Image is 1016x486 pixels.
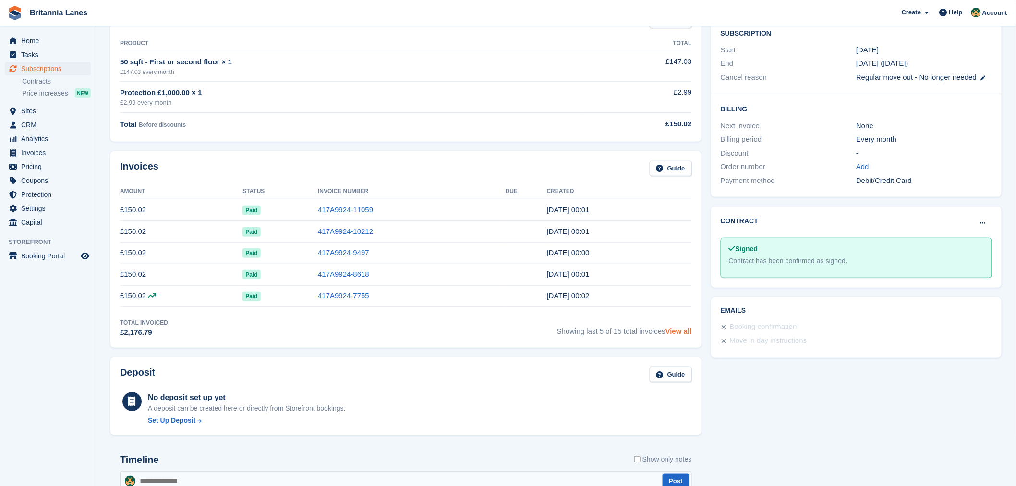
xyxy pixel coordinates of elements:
[721,104,992,113] h2: Billing
[139,121,186,128] span: Before discounts
[721,28,992,37] h2: Subscription
[120,242,242,264] td: £150.02
[242,227,260,237] span: Paid
[120,318,168,327] div: Total Invoiced
[21,188,79,201] span: Protection
[721,216,759,226] h2: Contract
[650,367,692,383] a: Guide
[634,454,692,464] label: Show only notes
[120,221,242,243] td: £150.02
[21,62,79,75] span: Subscriptions
[584,82,692,113] td: £2.99
[5,104,91,118] a: menu
[5,146,91,159] a: menu
[5,216,91,229] a: menu
[22,89,68,98] span: Price increases
[120,68,584,76] div: £147.03 every month
[506,184,547,199] th: Due
[120,454,159,465] h2: Timeline
[982,8,1007,18] span: Account
[721,72,857,83] div: Cancel reason
[21,216,79,229] span: Capital
[22,77,91,86] a: Contracts
[120,184,242,199] th: Amount
[721,161,857,172] div: Order number
[318,248,369,256] a: 417A9924-9497
[21,249,79,263] span: Booking Portal
[318,206,373,214] a: 417A9924-11059
[120,367,155,383] h2: Deposit
[547,206,590,214] time: 2025-08-30 23:01:38 UTC
[547,248,590,256] time: 2025-06-30 23:00:29 UTC
[730,335,807,347] div: Move in day instructions
[729,256,984,266] div: Contract has been confirmed as signed.
[21,132,79,146] span: Analytics
[21,118,79,132] span: CRM
[5,48,91,61] a: menu
[120,87,584,98] div: Protection £1,000.00 × 1
[21,48,79,61] span: Tasks
[148,415,196,425] div: Set Up Deposit
[557,318,692,338] span: Showing last 5 of 15 total invoices
[242,270,260,279] span: Paid
[318,184,506,199] th: Invoice Number
[242,248,260,258] span: Paid
[721,175,857,186] div: Payment method
[547,227,590,235] time: 2025-07-30 23:01:19 UTC
[5,160,91,173] a: menu
[148,415,346,425] a: Set Up Deposit
[120,264,242,285] td: £150.02
[856,161,869,172] a: Add
[547,184,692,199] th: Created
[79,250,91,262] a: Preview store
[547,292,590,300] time: 2025-04-30 23:02:30 UTC
[584,51,692,81] td: £147.03
[665,327,692,335] a: View all
[318,270,369,278] a: 417A9924-8618
[242,292,260,301] span: Paid
[21,146,79,159] span: Invoices
[971,8,981,17] img: Nathan Kellow
[242,206,260,215] span: Paid
[75,88,91,98] div: NEW
[584,119,692,130] div: £150.02
[120,98,584,108] div: £2.99 every month
[120,120,137,128] span: Total
[21,34,79,48] span: Home
[8,6,22,20] img: stora-icon-8386f47178a22dfd0bd8f6a31ec36ba5ce8667c1dd55bd0f319d3a0aa187defe.svg
[721,58,857,69] div: End
[721,307,992,315] h2: Emails
[120,57,584,68] div: 50 sqft - First or second floor × 1
[5,132,91,146] a: menu
[148,403,346,413] p: A deposit can be created here or directly from Storefront bookings.
[721,148,857,159] div: Discount
[120,161,158,177] h2: Invoices
[856,59,908,67] span: [DATE] ([DATE])
[584,36,692,51] th: Total
[120,199,242,221] td: £150.02
[650,161,692,177] a: Guide
[318,227,373,235] a: 417A9924-10212
[949,8,963,17] span: Help
[21,160,79,173] span: Pricing
[547,270,590,278] time: 2025-05-30 23:01:26 UTC
[21,174,79,187] span: Coupons
[729,244,984,254] div: Signed
[5,62,91,75] a: menu
[5,174,91,187] a: menu
[21,202,79,215] span: Settings
[120,36,584,51] th: Product
[318,292,369,300] a: 417A9924-7755
[856,45,879,56] time: 2024-06-30 23:00:00 UTC
[5,202,91,215] a: menu
[856,134,992,145] div: Every month
[634,454,641,464] input: Show only notes
[721,134,857,145] div: Billing period
[721,121,857,132] div: Next invoice
[5,118,91,132] a: menu
[22,88,91,98] a: Price increases NEW
[242,184,318,199] th: Status
[856,148,992,159] div: -
[120,285,242,307] td: £150.02
[902,8,921,17] span: Create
